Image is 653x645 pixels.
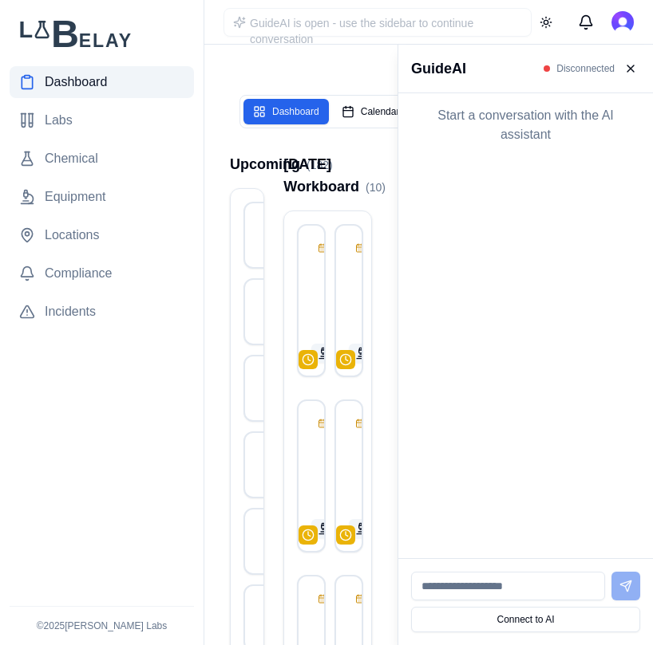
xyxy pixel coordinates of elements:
[243,431,272,498] div: Daily Checks
[243,508,272,575] div: Daily Checks
[611,11,634,33] button: Open user button
[45,264,112,283] span: Compliance
[570,6,602,38] button: Messages
[243,202,272,269] div: Bi-Weekly CO2 Auto-Zero Calibration
[10,181,194,213] a: Equipment
[243,278,272,345] div: Daily Checks
[230,153,333,175] h2: Upcoming
[10,19,194,47] img: Lab Belay Logo
[411,57,466,80] h3: GuideAI
[283,153,386,198] h2: [DATE] Workboard
[45,226,100,245] span: Locations
[45,187,106,206] span: Equipment
[10,619,194,632] p: © 2025 [PERSON_NAME] Labs
[297,224,326,377] div: Daily Performance TestCollapse cardRun the Performance test using the same lot of Attune Performa...
[10,258,194,289] a: Compliance
[45,302,96,321] span: Incidents
[45,111,73,130] span: Labs
[334,399,363,553] div: Daily Ice and Condensation RemovalCollapse cardRemove any ice build-up existing on underside of l...
[10,66,194,98] a: Dashboard
[250,17,473,45] span: GuideAI is open - use the sidebar to continue conversation
[334,224,363,377] div: Daily ShutdownCollapse cardPerform the shutdown procedures at least once a day, even if the instr...
[332,99,410,124] button: Calendar
[366,181,386,194] span: ( 10 )
[611,11,634,33] img: Ross MW
[243,355,272,422] div: Daily Checks
[10,219,194,251] a: Locations
[45,73,107,92] span: Dashboard
[10,143,194,175] a: Chemical
[411,106,640,144] p: Start a conversation with the AI assistant
[10,296,194,328] a: Incidents
[10,104,194,136] a: Labs
[297,399,326,553] div: Daily Alarm TestCollapse cardAlarms should be tested daily to ensure proper functioning.
[411,607,640,632] button: Connect to AI
[45,149,98,168] span: Chemical
[532,8,560,37] button: Toggle theme
[556,62,615,75] span: Disconnected
[243,99,329,124] button: Dashboard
